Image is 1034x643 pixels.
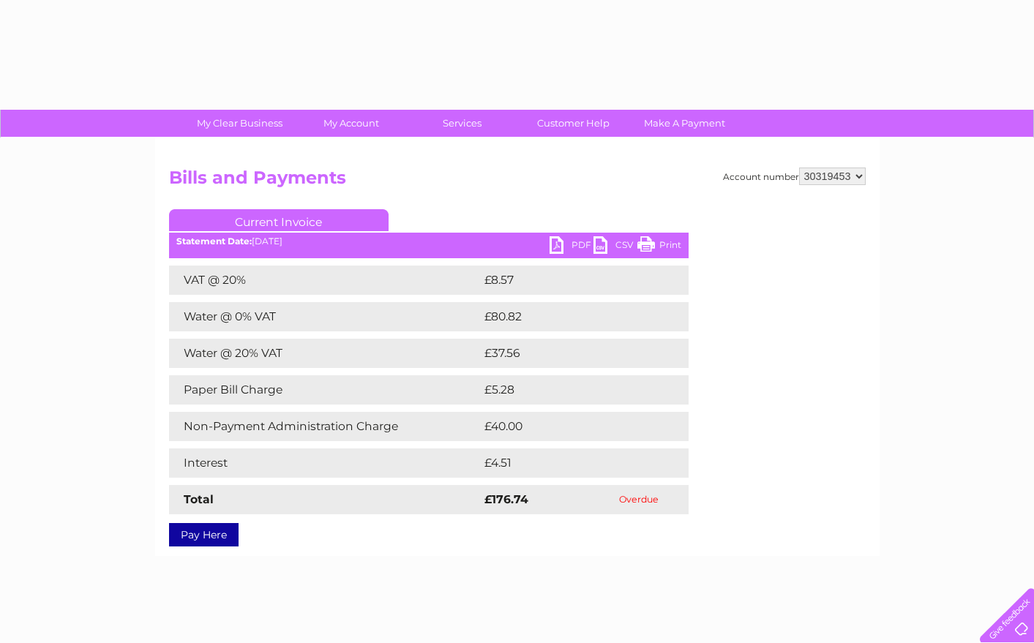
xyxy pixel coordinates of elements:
a: Services [402,110,522,137]
td: Paper Bill Charge [169,375,481,405]
td: £80.82 [481,302,659,331]
td: Overdue [589,485,689,514]
strong: Total [184,492,214,506]
td: £37.56 [481,339,659,368]
td: Non-Payment Administration Charge [169,412,481,441]
td: £4.51 [481,448,652,478]
td: VAT @ 20% [169,266,481,295]
a: My Clear Business [179,110,300,137]
td: £40.00 [481,412,660,441]
td: Water @ 20% VAT [169,339,481,368]
td: Interest [169,448,481,478]
div: Account number [723,168,866,185]
td: £5.28 [481,375,654,405]
a: Print [637,236,681,257]
td: £8.57 [481,266,654,295]
a: Customer Help [513,110,634,137]
div: [DATE] [169,236,689,247]
strong: £176.74 [484,492,528,506]
a: PDF [550,236,593,257]
b: Statement Date: [176,236,252,247]
a: Current Invoice [169,209,389,231]
a: My Account [291,110,411,137]
a: Pay Here [169,523,239,546]
a: CSV [593,236,637,257]
a: Make A Payment [624,110,745,137]
h2: Bills and Payments [169,168,866,195]
td: Water @ 0% VAT [169,302,481,331]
